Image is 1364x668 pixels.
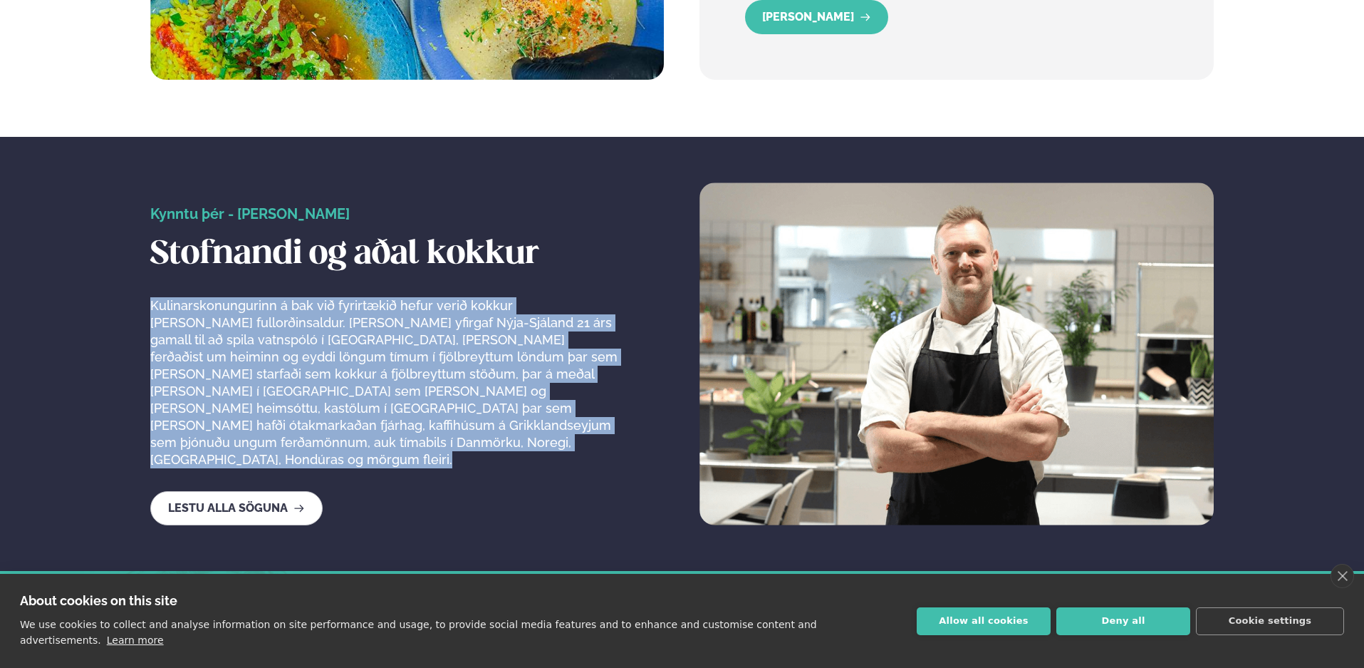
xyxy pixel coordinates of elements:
img: image alt [699,183,1213,525]
a: Lestu alla söguna [150,491,323,525]
button: Allow all cookies [917,607,1051,635]
a: close [1331,564,1354,588]
h2: Stofnandi og aðal kokkur [150,235,618,274]
a: Learn more [107,634,164,646]
p: We use cookies to collect and analyse information on site performance and usage, to provide socia... [20,619,817,646]
strong: About cookies on this site [20,593,177,608]
p: Kulinarskonungurinn á bak við fyrirtækið hefur verið kokkur [PERSON_NAME] fullorðinsaldur. [PERSO... [150,297,618,468]
button: Cookie settings [1196,607,1344,635]
button: Deny all [1056,607,1190,635]
span: Kynntu þér - [PERSON_NAME] [150,205,350,222]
